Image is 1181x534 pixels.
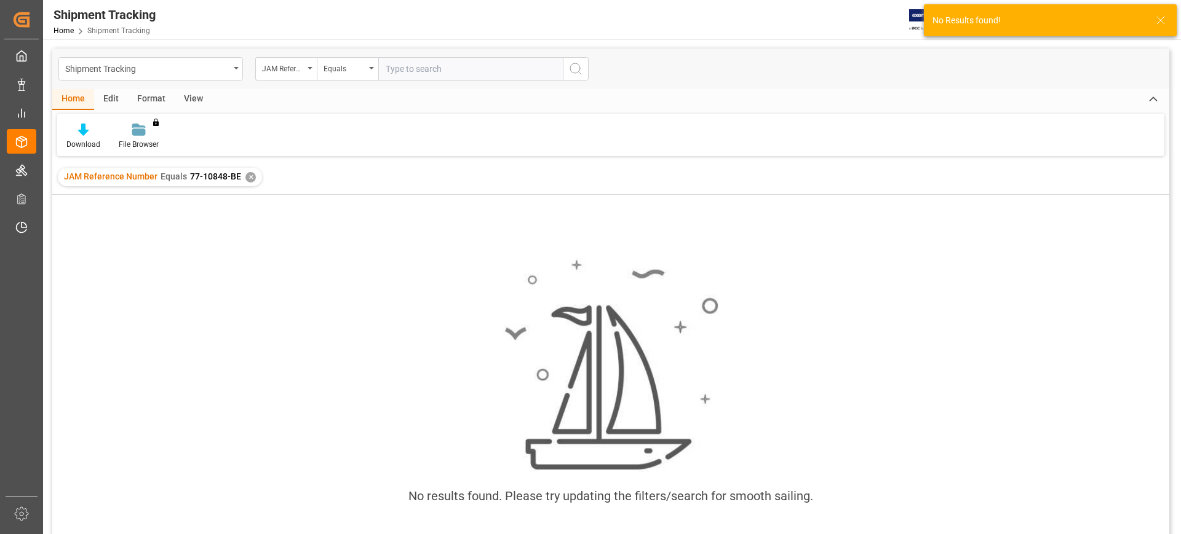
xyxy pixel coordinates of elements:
div: No Results found! [932,14,1144,27]
span: JAM Reference Number [64,171,157,181]
span: 77-10848-BE [190,171,241,181]
button: open menu [255,57,317,80]
div: Format [128,89,175,110]
a: Home [54,26,74,35]
div: JAM Reference Number [262,60,304,74]
span: Equals [161,171,187,181]
div: Shipment Tracking [65,60,229,76]
input: Type to search [378,57,563,80]
img: Exertis%20JAM%20-%20Email%20Logo.jpg_1722504956.jpg [909,9,952,31]
button: open menu [317,57,378,80]
div: ✕ [245,172,256,183]
div: Shipment Tracking [54,6,156,24]
div: Home [52,89,94,110]
button: search button [563,57,589,80]
div: No results found. Please try updating the filters/search for smooth sailing. [408,487,813,505]
button: open menu [58,57,243,80]
div: Download [66,139,100,150]
div: View [175,89,212,110]
div: Equals [324,60,365,74]
img: smooth_sailing.jpeg [503,258,718,472]
div: Edit [94,89,128,110]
